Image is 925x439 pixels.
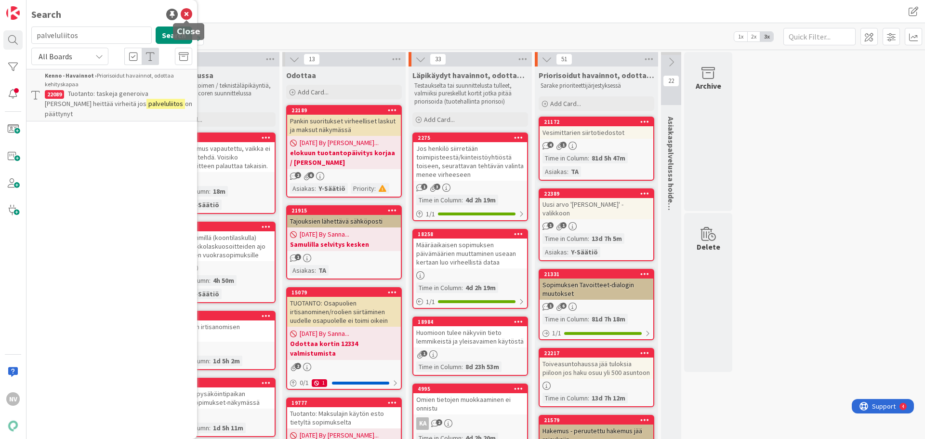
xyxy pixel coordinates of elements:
div: 4995 [413,385,527,393]
span: Add Card... [550,99,581,108]
div: 21915 [291,207,401,214]
div: 4 [50,4,53,12]
span: Läpikäydyt havainnot, odottaa priorisointia [412,70,528,80]
span: 33 [430,53,446,65]
span: : [209,423,211,433]
b: elokuun tuotantopäivitys korjaa / [PERSON_NAME] [290,148,398,167]
div: Y-Säätiö [190,289,222,299]
input: Quick Filter... [783,28,856,45]
span: 51 [556,53,572,65]
a: Kenno - Havainnot ›Priorisoidut havainnot, odottaa kehityskapaa22089Tuotanto: taskeja generoiva [... [26,69,197,121]
div: 22716 [165,134,275,141]
span: : [209,186,211,197]
div: 2275Jos henkilö siirretään toimipisteestä/kiinteistöyhtiöstä toiseen, seurattavan tehtävän valint... [413,133,527,181]
span: 1 [547,303,554,309]
img: Visit kanbanzone.com [6,6,20,20]
div: Asiakas [290,183,315,194]
div: 1/1 [540,327,653,339]
div: 1 [312,379,327,387]
span: [DATE] By [PERSON_NAME]... [300,138,379,148]
div: Uusi arvo '[PERSON_NAME]' - valikkoon [540,198,653,219]
span: 1 [295,254,301,260]
a: 21331Sopimuksen Tavoitteet-dialogin muutoksetTime in Column:81d 7h 18m1/1 [539,269,654,340]
span: [DATE] By Sanna... [300,329,349,339]
div: 21172Vesimittarien siirtotiedostot [540,118,653,139]
div: Priorisoidut havainnot, odottaa kehityskapaa [45,71,192,89]
div: TA [316,265,329,276]
div: 1/1 [413,208,527,220]
div: 22609 [165,313,275,319]
a: 22609Sopimuksen irtisanomisen peruminenTime in Column:1d 5h 2m [160,311,276,370]
b: Samulilla selvitys kesken [290,239,398,249]
div: Time in Column [416,195,462,205]
div: 22389 [544,190,653,197]
span: Priorisoidut havainnot, odottaa kehityskapaa [539,70,654,80]
a: 18258Määräaikaisen sopimuksen päivämäärien muuttaminen useaan kertaan luo virheellistä dataaTime ... [412,229,528,309]
div: 22646 [165,224,275,230]
div: Delete [697,241,720,253]
div: 21915Tajouksien lähettävä sähköposti [287,206,401,227]
div: Liiketilan ja pysäköintipaikan pikalinkit Sopimukset-näkymässä [161,387,275,409]
span: : [462,282,463,293]
span: 1 / 1 [552,328,561,338]
a: 22716Maksusitoumus vapautettu, vaikka ei sitä pitänyt tehdä. Voisiko vakuustavoitteen palauttaa t... [160,133,276,214]
div: 18258 [413,230,527,239]
span: 1x [734,32,747,41]
span: 1 [421,350,427,357]
div: Archive [696,80,721,92]
div: 18984Huomioon tulee näkyviin tieto lemmikeistä ja yleisavaimen käytöstä [413,318,527,347]
div: Jos henkilö siirretään toimipisteestä/kiinteistöyhtiöstä toiseen, seurattavan tehtävän valinta me... [413,142,527,181]
div: 21331Sopimuksen Tavoitteet-dialogin muutokset [540,270,653,300]
mark: palveluliitos [146,99,185,109]
div: 22609 [161,312,275,320]
a: 21915Tajouksien lähettävä sähköposti[DATE] By Sanna...Samulilla selvitys keskenAsiakas:TA [286,205,402,279]
div: 18m [211,186,228,197]
span: : [315,265,316,276]
div: Laskutusryhmillä (koontilaskulla) olevien verkkolaskuosoitteiden ajo huoneistojen vuokrasopimuksille [161,231,275,261]
span: Tuotanto: taskeja generoiva [PERSON_NAME] heittää virheitä jos [45,89,148,108]
div: 13d 7h 5m [589,233,624,244]
a: 21172Vesimittarien siirtotiedostotTime in Column:81d 5h 47mAsiakas:TA [539,117,654,181]
div: Pankin suoritukset virheelliset laskut ja maksut näkymässä [287,115,401,136]
div: TA [568,166,581,177]
div: 22189 [287,106,401,115]
span: : [374,183,376,194]
span: 3x [760,32,773,41]
div: 21331 [540,270,653,279]
div: Omien tietojen muokkaaminen ei onnistu [413,393,527,414]
div: 2275 [418,134,527,141]
div: Y-Säätiö [316,183,348,194]
a: 22646Laskutusryhmillä (koontilaskulla) olevien verkkolaskuosoitteiden ajo huoneistojen vuokrasopi... [160,222,276,303]
div: Sopimuksen irtisanomisen peruminen [161,320,275,342]
div: 13d 7h 12m [589,393,628,403]
div: 15079TUOTANTO: Osapuolien irtisanominen/roolien siirtäminen uudelle osapuolelle ei toimi oikein [287,288,401,327]
span: 13 [304,53,320,65]
div: Time in Column [416,361,462,372]
div: Y-Säätiö [190,200,222,210]
div: 4d 2h 19m [463,282,498,293]
div: 22189 [291,107,401,114]
a: 22389Uusi arvo '[PERSON_NAME]' - valikkoonTime in Column:13d 7h 5mAsiakas:Y-Säätiö [539,188,654,261]
div: Asiakas [542,166,567,177]
b: Kenno - Havainnot › [45,72,97,79]
div: Asiakas [542,247,567,257]
div: 22609Sopimuksen irtisanomisen peruminen [161,312,275,342]
span: 2 [436,419,442,426]
span: 22 [663,75,679,87]
div: 21172 [544,119,653,125]
span: 1 [421,184,427,190]
div: Tuotanto: Maksulajin käytön esto tietyltä sopimukselta [287,407,401,428]
div: 22217 [544,350,653,357]
div: Time in Column [542,233,588,244]
span: Support [20,1,44,13]
div: 4995Omien tietojen muokkaaminen ei onnistu [413,385,527,414]
div: 22646 [161,223,275,231]
span: [DATE] By Sanna... [300,229,349,239]
div: Time in Column [542,314,588,324]
div: Huomioon tulee näkyviin tieto lemmikeistä ja yleisavaimen käytöstä [413,326,527,347]
span: : [209,275,211,286]
a: 22217Toiveasuntohaussa jää tuloksia piiloon jos haku osuu yli 500 asuntoonTime in Column:13d 7h 12m [539,348,654,407]
div: 1d 5h 11m [211,423,246,433]
a: 15079TUOTANTO: Osapuolien irtisanominen/roolien siirtäminen uudelle osapuolelle ei toimi oikein[D... [286,287,402,390]
span: 1 [547,222,554,228]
